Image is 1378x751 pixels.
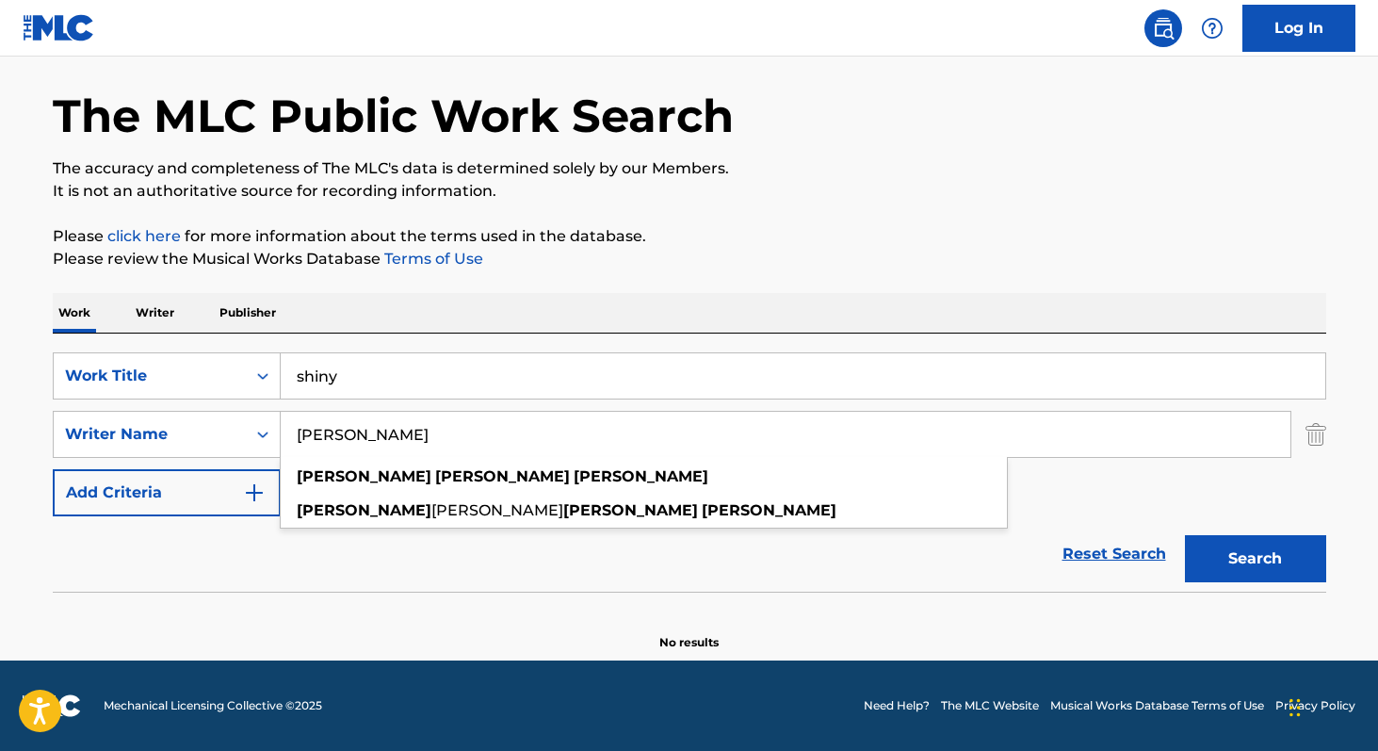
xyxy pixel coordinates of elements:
[1053,533,1175,575] a: Reset Search
[941,697,1039,714] a: The MLC Website
[1050,697,1264,714] a: Musical Works Database Terms of Use
[53,293,96,333] p: Work
[243,482,266,504] img: 9d2ae6d4665cec9f34b9.svg
[23,14,95,41] img: MLC Logo
[53,469,281,516] button: Add Criteria
[431,501,563,519] span: [PERSON_NAME]
[53,352,1326,592] form: Search Form
[574,467,708,485] strong: [PERSON_NAME]
[659,612,719,651] p: No results
[864,697,930,714] a: Need Help?
[53,88,734,144] h1: The MLC Public Work Search
[104,697,322,714] span: Mechanical Licensing Collective © 2025
[1144,9,1182,47] a: Public Search
[65,423,235,446] div: Writer Name
[1242,5,1355,52] a: Log In
[214,293,282,333] p: Publisher
[297,467,431,485] strong: [PERSON_NAME]
[65,365,235,387] div: Work Title
[1289,679,1301,736] div: Drag
[107,227,181,245] a: click here
[53,225,1326,248] p: Please for more information about the terms used in the database.
[381,250,483,268] a: Terms of Use
[1185,535,1326,582] button: Search
[563,501,698,519] strong: [PERSON_NAME]
[1275,697,1355,714] a: Privacy Policy
[53,248,1326,270] p: Please review the Musical Works Database
[435,467,570,485] strong: [PERSON_NAME]
[1284,661,1378,751] iframe: Chat Widget
[1193,9,1231,47] div: Help
[130,293,180,333] p: Writer
[297,501,431,519] strong: [PERSON_NAME]
[53,157,1326,180] p: The accuracy and completeness of The MLC's data is determined solely by our Members.
[53,180,1326,203] p: It is not an authoritative source for recording information.
[702,501,836,519] strong: [PERSON_NAME]
[1201,17,1224,40] img: help
[1152,17,1175,40] img: search
[23,694,81,717] img: logo
[1305,411,1326,458] img: Delete Criterion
